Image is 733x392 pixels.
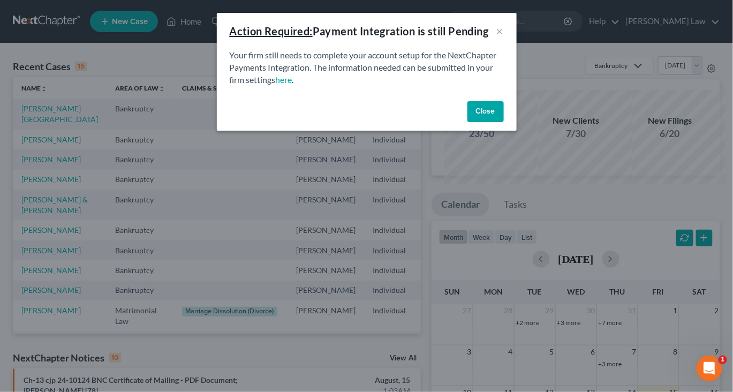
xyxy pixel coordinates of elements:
[230,25,313,37] u: Action Required:
[719,356,727,364] span: 1
[230,49,504,86] p: Your firm still needs to complete your account setup for the NextChapter Payments Integration. Th...
[230,24,489,39] div: Payment Integration is still Pending
[496,25,504,37] button: ×
[697,356,722,381] iframe: Intercom live chat
[467,101,504,123] button: Close
[276,74,292,85] a: here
